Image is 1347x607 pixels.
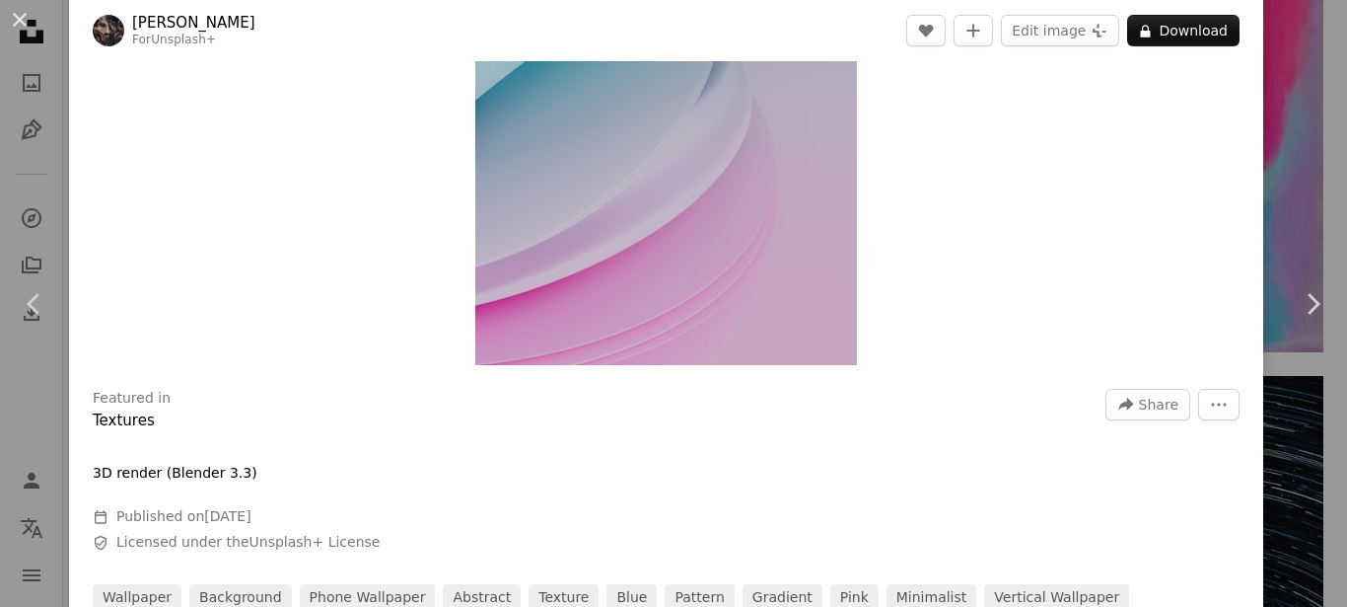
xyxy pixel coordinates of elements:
a: Next [1278,209,1347,399]
span: Published on [116,508,251,524]
img: Go to Pawel Czerwinski's profile [93,15,124,46]
time: November 13, 2022 at 9:12:57 PM GMT+3 [204,508,250,524]
button: More Actions [1198,389,1240,420]
button: Like [906,15,946,46]
button: Add to Collection [954,15,993,46]
a: Unsplash+ [151,33,216,46]
p: 3D render (Blender 3.3) [93,464,257,484]
a: Unsplash+ License [249,534,381,550]
span: Share [1139,390,1178,419]
div: For [132,33,255,48]
button: Share this image [1105,389,1190,420]
span: Licensed under the [116,533,380,553]
button: Download [1127,15,1240,46]
a: [PERSON_NAME] [132,13,255,33]
h3: Featured in [93,389,171,409]
a: Textures [93,412,155,429]
button: Edit image [1001,15,1119,46]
